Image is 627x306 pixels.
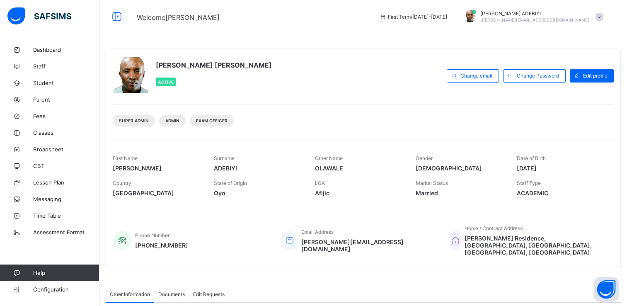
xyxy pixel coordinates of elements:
[517,180,541,186] span: Staff Type
[196,118,228,123] span: Exam Officer
[455,10,607,24] div: ALEXANDERADEBIYI
[33,196,99,202] span: Messaging
[33,129,99,136] span: Classes
[315,189,404,197] span: Afijio
[416,165,504,172] span: [DEMOGRAPHIC_DATA]
[33,46,99,53] span: Dashboard
[33,113,99,119] span: Fees
[156,61,272,69] span: [PERSON_NAME] [PERSON_NAME]
[33,146,99,153] span: Broadsheet
[113,189,201,197] span: [GEOGRAPHIC_DATA]
[135,242,188,249] span: [PHONE_NUMBER]
[158,291,185,297] span: Documents
[193,291,225,297] span: Edit Requests
[301,229,334,235] span: Email Address
[315,165,404,172] span: OLAWALE
[480,17,589,22] span: [PERSON_NAME][EMAIL_ADDRESS][DOMAIN_NAME]
[214,165,303,172] span: ADEBIYI
[113,165,201,172] span: [PERSON_NAME]
[33,286,99,293] span: Configuration
[33,80,99,86] span: Student
[33,229,99,236] span: Assessment Format
[113,155,138,161] span: First Name
[33,179,99,186] span: Lesson Plan
[594,277,619,302] button: Open asap
[416,155,433,161] span: Gender
[416,189,504,197] span: Married
[583,73,608,79] span: Edit profile
[158,80,174,85] span: Active
[517,189,605,197] span: ACADEMIC
[119,118,149,123] span: Super Admin
[33,96,99,103] span: Parent
[460,73,492,79] span: Change email
[517,155,546,161] span: Date of Birth
[315,155,343,161] span: Other Name
[214,155,235,161] span: Surname
[517,73,559,79] span: Change Password
[517,165,605,172] span: [DATE]
[315,180,325,186] span: LGA
[480,10,589,17] span: [PERSON_NAME] ADEBIYI
[110,291,150,297] span: Other Information
[33,270,99,276] span: Help
[33,63,99,70] span: Staff
[214,189,303,197] span: Oyo
[465,235,605,256] span: [PERSON_NAME] Residence, [GEOGRAPHIC_DATA], [GEOGRAPHIC_DATA], [GEOGRAPHIC_DATA], [GEOGRAPHIC_DATA].
[135,232,169,238] span: Phone Number
[137,13,220,22] span: Welcome [PERSON_NAME]
[465,225,523,231] span: Home / Contract Address
[7,7,71,25] img: safsims
[416,180,448,186] span: Marital Status
[113,180,131,186] span: Country
[33,163,99,169] span: CBT
[380,14,447,20] span: session/term information
[301,238,437,253] span: [PERSON_NAME][EMAIL_ADDRESS][DOMAIN_NAME]
[33,212,99,219] span: Time Table
[214,180,247,186] span: State of Origin
[165,118,179,123] span: Admin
